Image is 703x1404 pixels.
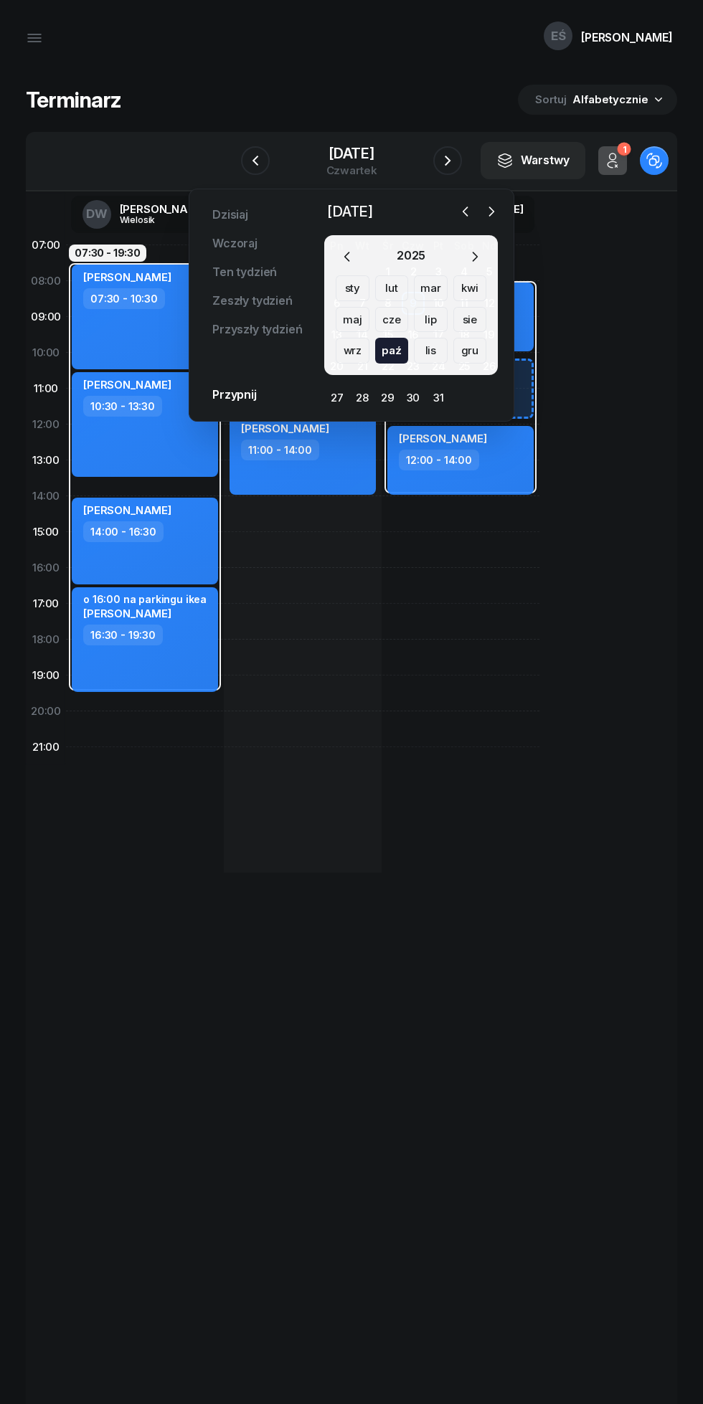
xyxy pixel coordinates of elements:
div: sie [453,307,487,333]
span: DW [86,208,108,220]
div: czwartek [326,165,377,176]
div: 14:00 [26,478,66,514]
span: [PERSON_NAME] [241,422,329,435]
div: 29 [377,386,400,409]
a: Przypnij [201,381,268,409]
div: mar [414,275,448,301]
div: 13:00 [26,442,66,478]
span: Alfabetycznie [572,93,648,106]
div: 10:00 [26,335,66,371]
div: [PERSON_NAME] [120,204,208,214]
div: 27 [326,386,349,409]
div: 11:00 [26,371,66,407]
div: wrz [336,338,369,364]
div: paź [375,338,409,364]
div: 2025 [397,247,425,267]
a: Przyszły tydzień [201,316,313,344]
div: 11:00 - 14:00 [241,440,319,460]
a: Zeszły tydzień [201,287,304,316]
a: Dzisiaj [201,201,260,229]
span: [PERSON_NAME] [83,607,171,620]
div: lut [375,275,409,301]
div: 16:00 [26,550,66,586]
a: Ten tydzień [201,258,288,287]
span: [PERSON_NAME] [83,270,171,284]
div: lip [414,307,448,333]
div: 07:00 [26,227,66,263]
div: 31 [427,386,450,409]
span: EŚ [551,30,566,42]
button: Warstwy [481,142,585,179]
div: [DATE] [326,146,377,161]
div: 30 [402,386,425,409]
div: 20:00 [26,693,66,729]
div: sty [336,275,369,301]
div: Wielosik [120,215,189,224]
span: [PERSON_NAME] [83,378,171,392]
div: 07:30 - 10:30 [83,288,165,309]
div: 28 [351,386,374,409]
button: Sortuj Alfabetycznie [518,85,677,115]
div: 12:00 - 14:00 [399,450,479,470]
span: [PERSON_NAME] [399,432,487,445]
div: 10:30 - 13:30 [83,396,162,417]
div: lis [414,338,448,364]
div: [PERSON_NAME] [581,32,673,43]
h1: Terminarz [26,87,121,113]
div: 14:00 - 16:30 [83,521,164,542]
a: Wczoraj [201,229,269,258]
div: 19:00 [26,658,66,693]
div: Warstwy [496,151,570,170]
span: Sortuj [535,90,570,109]
a: DW[PERSON_NAME]Wielosik [71,196,220,233]
div: 21:00 [26,729,66,765]
div: Pn [324,239,349,252]
div: 16:30 - 19:30 [83,625,163,645]
span: [PERSON_NAME] [83,503,171,517]
div: 18:00 [26,622,66,658]
div: 08:00 [26,263,66,299]
div: cze [375,307,409,333]
div: o 16:00 na parkingu ikea [83,593,207,605]
div: 09:00 [26,299,66,335]
div: kwi [453,275,487,301]
div: 1 [617,143,631,156]
div: gru [453,338,487,364]
div: 15:00 [26,514,66,550]
span: [DATE] [321,200,379,223]
div: 17:00 [26,586,66,622]
div: maj [336,307,369,333]
div: 12:00 [26,407,66,442]
button: 1 [598,146,627,175]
